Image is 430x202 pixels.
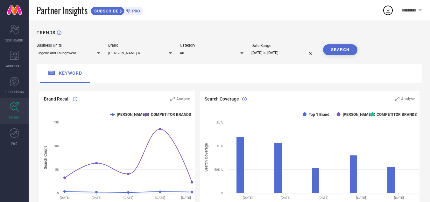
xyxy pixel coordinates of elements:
[309,112,329,117] text: Top 1 Brand
[205,96,239,101] span: Search Coverage
[395,97,399,101] svg: Zoom
[394,196,404,199] text: [DATE]
[11,141,18,146] span: FWD
[43,146,48,169] tspan: Search Count
[37,4,88,17] span: Partner Insights
[281,196,291,199] text: [DATE]
[214,168,223,171] text: 50K %
[180,43,243,48] div: Category
[91,5,143,15] a: SUBSCRIBEPRO
[382,4,394,16] div: Open download list
[243,196,253,199] text: [DATE]
[37,43,100,48] div: Business Units
[6,64,23,68] span: WORKSPACE
[216,121,223,124] text: 2L %
[130,9,140,13] span: PRO
[37,30,55,35] h1: TRENDS
[151,112,191,117] text: COMPETITOR BRANDS
[57,191,59,195] text: 0
[216,144,223,148] text: 1L %
[204,143,208,172] tspan: Search Coverage
[356,196,366,199] text: [DATE]
[170,97,175,101] svg: Zoom
[251,43,315,48] div: Date Range
[9,115,20,120] span: TRENDS
[53,121,59,124] text: 15K
[5,89,24,94] span: SUGGESTIONS
[59,71,82,76] span: keyword
[155,196,165,199] text: [DATE]
[123,196,133,199] text: [DATE]
[44,96,70,101] span: Brand Recall
[323,44,357,55] button: SEARCH
[5,38,24,42] span: SCORECARDS
[377,112,417,117] text: COMPETITOR BRANDS
[251,49,315,56] input: Select date range
[342,112,375,117] text: [PERSON_NAME] K
[55,168,59,171] text: 5K
[60,196,70,199] text: [DATE]
[53,144,59,148] text: 10K
[108,43,172,48] div: Brand
[401,97,415,101] span: Analyse
[91,9,120,13] span: SUBSCRIBE
[117,112,149,117] text: [PERSON_NAME] K
[221,191,223,195] text: 0
[92,196,102,199] text: [DATE]
[176,97,190,101] span: Analyse
[181,196,191,199] text: [DATE]
[318,196,328,199] text: [DATE]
